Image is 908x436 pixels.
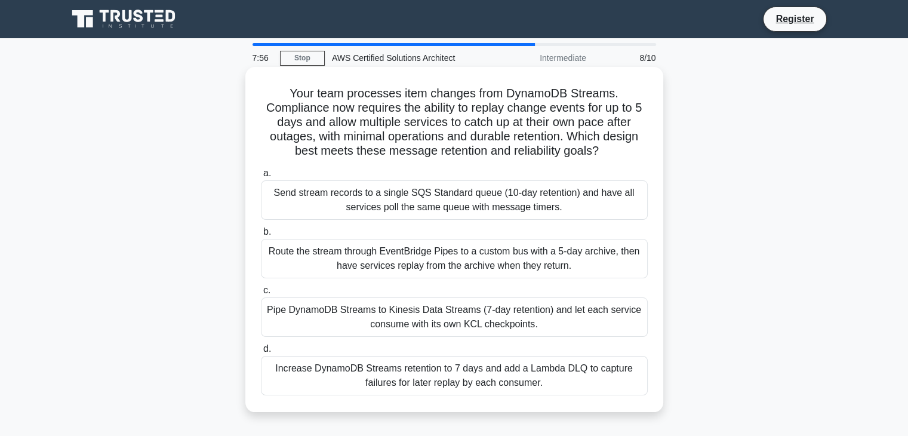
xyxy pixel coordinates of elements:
div: Pipe DynamoDB Streams to Kinesis Data Streams (7-day retention) and let each service consume with... [261,297,648,337]
div: Intermediate [489,46,593,70]
span: c. [263,285,270,295]
span: a. [263,168,271,178]
div: Send stream records to a single SQS Standard queue (10-day retention) and have all services poll ... [261,180,648,220]
div: 8/10 [593,46,663,70]
span: d. [263,343,271,354]
h5: Your team processes item changes from DynamoDB Streams. Compliance now requires the ability to re... [260,86,649,159]
div: Increase DynamoDB Streams retention to 7 days and add a Lambda DLQ to capture failures for later ... [261,356,648,395]
div: AWS Certified Solutions Architect [325,46,489,70]
div: Route the stream through EventBridge Pipes to a custom bus with a 5-day archive, then have servic... [261,239,648,278]
a: Register [768,11,821,26]
div: 7:56 [245,46,280,70]
span: b. [263,226,271,237]
a: Stop [280,51,325,66]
